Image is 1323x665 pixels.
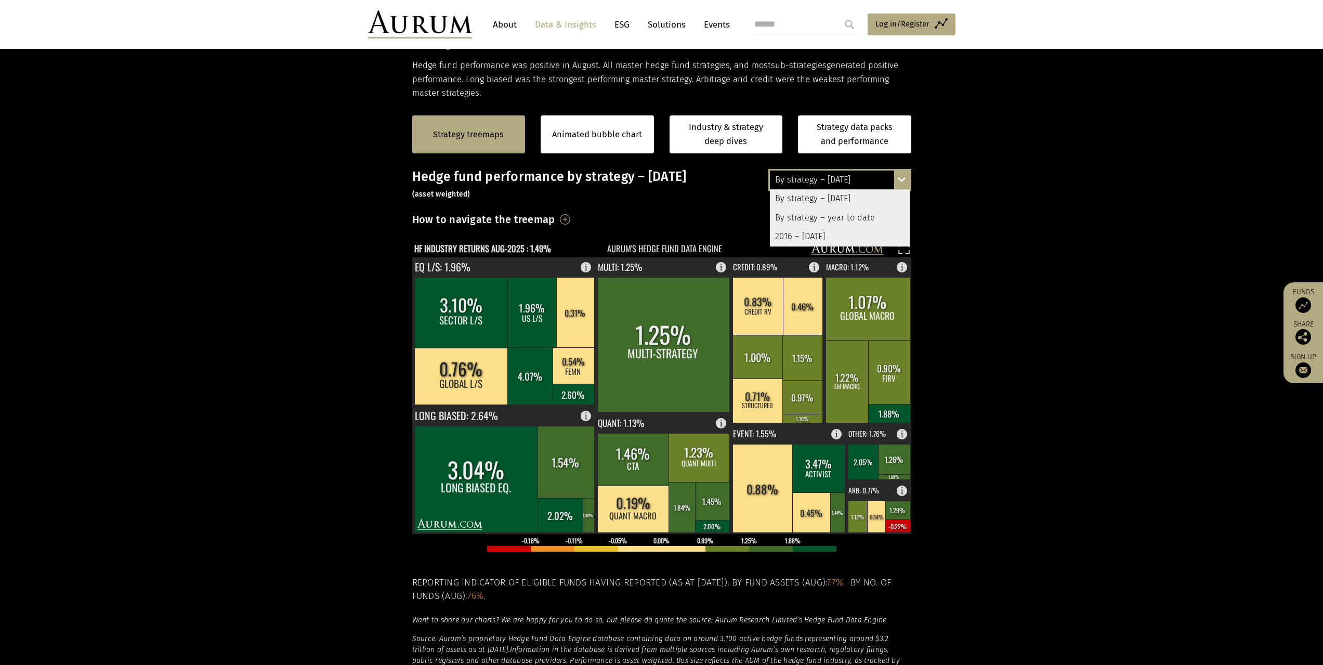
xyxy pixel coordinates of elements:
[1289,288,1318,313] a: Funds
[412,190,470,199] small: (asset weighted)
[770,208,910,227] div: By strategy – year to date
[1289,321,1318,345] div: Share
[467,591,484,602] span: 76%
[609,15,635,34] a: ESG
[488,15,522,34] a: About
[770,190,910,208] div: By strategy – [DATE]
[412,59,911,100] p: Hedge fund performance was positive in August. All master hedge fund strategies, and most generat...
[412,169,911,200] h3: Hedge fund performance by strategy – [DATE]
[875,18,929,30] span: Log in/Register
[868,14,955,35] a: Log in/Register
[699,15,730,34] a: Events
[1289,353,1318,378] a: Sign up
[798,115,911,153] a: Strategy data packs and performance
[1295,362,1311,378] img: Sign up to our newsletter
[827,577,843,588] span: 77%
[530,15,601,34] a: Data & Insights
[839,14,860,35] input: Submit
[670,115,783,153] a: Industry & strategy deep dives
[412,634,889,654] em: Source: Aurum’s proprietary Hedge Fund Data Engine database containing data on around 3,100 activ...
[552,128,642,141] a: Animated bubble chart
[643,15,691,34] a: Solutions
[770,171,910,189] div: By strategy – [DATE]
[770,227,910,246] div: 2016 – [DATE]
[771,60,827,70] span: sub-strategies
[412,211,555,228] h3: How to navigate the treemap
[368,10,472,38] img: Aurum
[412,576,911,604] h5: Reporting indicator of eligible funds having reported (as at [DATE]). By fund assets (Aug): . By ...
[1295,297,1311,313] img: Access Funds
[412,616,887,624] em: Want to share our charts? We are happy for you to do so, but please do quote the source: Aurum Re...
[1295,329,1311,345] img: Share this post
[433,128,504,141] a: Strategy treemaps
